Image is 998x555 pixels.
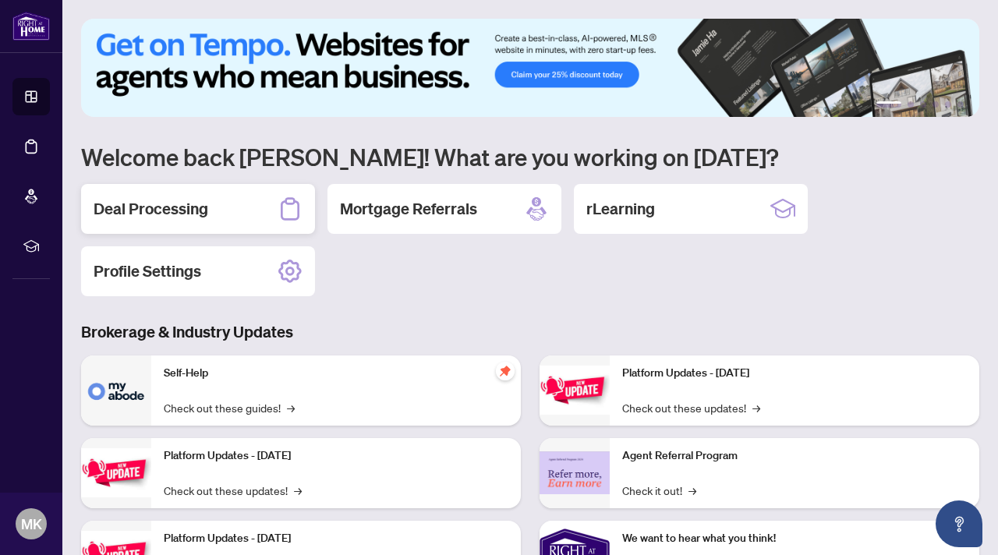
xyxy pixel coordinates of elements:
span: MK [21,513,42,535]
img: Platform Updates - September 16, 2025 [81,448,151,497]
h2: rLearning [586,198,655,220]
button: 4 [933,101,939,108]
a: Check out these updates!→ [164,482,302,499]
p: Self-Help [164,365,508,382]
button: 6 [957,101,964,108]
button: 1 [876,101,901,108]
p: Platform Updates - [DATE] [164,447,508,465]
a: Check it out!→ [622,482,696,499]
h1: Welcome back [PERSON_NAME]! What are you working on [DATE]? [81,142,979,171]
button: 3 [920,101,926,108]
a: Check out these updates!→ [622,399,760,416]
span: → [688,482,696,499]
span: → [752,399,760,416]
a: Check out these guides!→ [164,399,295,416]
p: We want to hear what you think! [622,530,967,547]
button: 5 [945,101,951,108]
p: Agent Referral Program [622,447,967,465]
span: → [294,482,302,499]
p: Platform Updates - [DATE] [164,530,508,547]
img: Slide 0 [81,19,979,117]
img: logo [12,12,50,41]
button: Open asap [936,500,982,547]
h2: Profile Settings [94,260,201,282]
img: Agent Referral Program [540,451,610,494]
p: Platform Updates - [DATE] [622,365,967,382]
h2: Mortgage Referrals [340,198,477,220]
span: pushpin [496,362,515,380]
h2: Deal Processing [94,198,208,220]
img: Platform Updates - June 23, 2025 [540,366,610,415]
img: Self-Help [81,355,151,426]
button: 2 [908,101,914,108]
span: → [287,399,295,416]
h3: Brokerage & Industry Updates [81,321,979,343]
